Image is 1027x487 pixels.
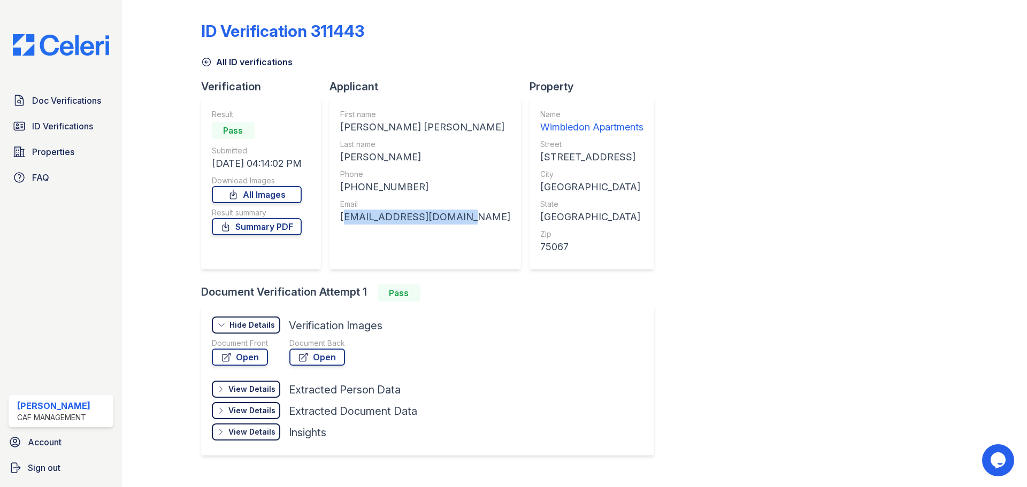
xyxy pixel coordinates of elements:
a: FAQ [9,167,113,188]
span: FAQ [32,171,49,184]
div: [GEOGRAPHIC_DATA] [540,210,643,225]
div: Verification [201,79,329,94]
div: Email [340,199,510,210]
div: Document Front [212,338,268,349]
div: [PHONE_NUMBER] [340,180,510,195]
div: Download Images [212,175,302,186]
a: Account [4,431,118,453]
a: Open [289,349,345,366]
div: [GEOGRAPHIC_DATA] [540,180,643,195]
div: View Details [228,427,275,437]
div: Document Verification Attempt 1 [201,284,663,302]
a: Name Wimbledon Apartments [540,109,643,135]
div: Hide Details [229,320,275,330]
div: Property [530,79,663,94]
div: Applicant [329,79,530,94]
div: [EMAIL_ADDRESS][DOMAIN_NAME] [340,210,510,225]
div: View Details [228,384,275,395]
div: Wimbledon Apartments [540,120,643,135]
div: Pass [212,122,255,139]
a: All Images [212,186,302,203]
div: 75067 [540,239,643,254]
a: Doc Verifications [9,90,113,111]
div: City [540,169,643,180]
div: View Details [228,405,275,416]
div: Phone [340,169,510,180]
div: Extracted Person Data [289,382,401,397]
a: Properties [9,141,113,163]
span: Sign out [28,461,60,474]
a: All ID verifications [201,56,293,68]
div: First name [340,109,510,120]
span: Doc Verifications [32,94,101,107]
div: State [540,199,643,210]
div: Verification Images [289,318,382,333]
div: [PERSON_NAME] [PERSON_NAME] [340,120,510,135]
div: Last name [340,139,510,150]
div: Zip [540,229,643,239]
div: Result [212,109,302,120]
div: Name [540,109,643,120]
div: Result summary [212,207,302,218]
div: CAF Management [17,412,90,423]
a: ID Verifications [9,115,113,137]
div: Street [540,139,643,150]
span: ID Verifications [32,120,93,133]
span: Properties [32,145,74,158]
a: Sign out [4,457,118,478]
span: Account [28,436,62,449]
img: CE_Logo_Blue-a8612792a0a2168367f1c8372b55b34899dd931a85d93a1a3d3e32e68fde9ad4.png [4,34,118,56]
div: Insights [289,425,326,440]
div: Document Back [289,338,345,349]
div: ID Verification 311443 [201,21,364,41]
a: Summary PDF [212,218,302,235]
div: Submitted [212,145,302,156]
div: [STREET_ADDRESS] [540,150,643,165]
a: Open [212,349,268,366]
div: [PERSON_NAME] [17,399,90,412]
div: Extracted Document Data [289,404,417,419]
div: [PERSON_NAME] [340,150,510,165]
iframe: chat widget [982,444,1016,476]
div: [DATE] 04:14:02 PM [212,156,302,171]
div: Pass [378,284,420,302]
